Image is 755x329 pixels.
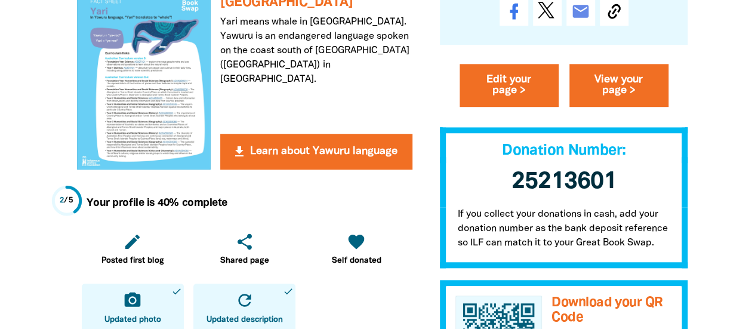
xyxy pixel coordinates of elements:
[511,171,617,193] span: 25213601
[193,225,295,275] a: shareShared page
[551,296,672,325] h3: Download your QR Code
[331,255,381,267] span: Self donated
[104,314,161,326] span: Updated photo
[569,64,668,107] a: View your page >
[123,232,142,251] i: edit
[440,208,688,269] p: If you collect your donations in cash, add your donation number as the bank deposit reference so ...
[460,64,559,107] a: Edit your page >
[347,232,366,251] i: favorite
[60,196,64,204] span: 2
[235,232,254,251] i: share
[232,144,246,159] i: get_app
[283,286,294,297] i: done
[101,255,164,267] span: Posted first blog
[220,134,412,170] button: get_app Learn about Yawuru language
[207,314,283,326] span: Updated description
[171,286,182,297] i: done
[571,2,590,21] i: email
[305,225,407,275] a: favoriteSelf donated
[87,198,227,208] strong: Your profile is 40% complete
[502,144,625,158] span: Donation Number:
[123,291,142,310] i: camera_alt
[235,291,254,310] i: refresh
[220,255,269,267] span: Shared page
[60,195,73,206] div: / 5
[82,225,184,275] a: editPosted first blog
